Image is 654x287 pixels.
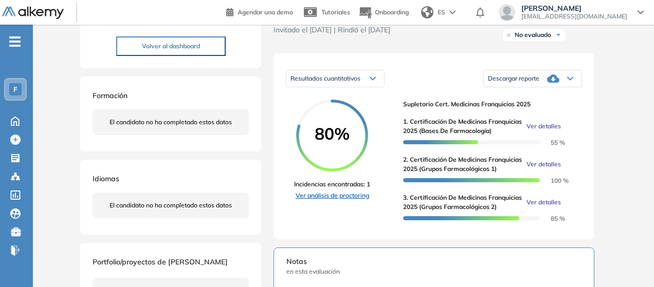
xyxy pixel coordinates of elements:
[321,8,350,16] span: Tutoriales
[93,174,119,183] span: Idiomas
[488,74,539,83] span: Descargar reporte
[116,36,226,56] button: Volver al dashboard
[515,31,551,39] span: No evaluado
[93,257,228,266] span: Portfolio/proyectos de [PERSON_NAME]
[538,139,565,146] span: 55 %
[522,160,561,169] button: Ver detalles
[358,2,409,24] button: Onboarding
[526,122,561,131] span: Ver detalles
[526,160,561,169] span: Ver detalles
[403,155,522,174] span: 2. Certificación de Medicinas Franquicias 2025 (Grupos Farmacológicos 1)
[403,117,522,136] span: 1. Certificación de Medicinas Franquicias 2025 (Bases de Farmacología)
[438,8,445,17] span: ES
[538,215,565,222] span: 85 %
[449,10,456,14] img: arrow
[421,6,433,18] img: world
[375,8,409,16] span: Onboarding
[238,8,293,16] span: Agendar una demo
[110,201,232,210] span: El candidato no ha completado estos datos
[110,118,232,127] span: El candidato no ha completado estos datos
[286,256,582,267] span: Notas
[93,91,128,100] span: Formación
[2,7,64,20] img: Logo
[9,41,21,43] i: -
[521,12,627,21] span: [EMAIL_ADDRESS][DOMAIN_NAME]
[226,5,293,17] a: Agendar una demo
[294,191,370,200] a: Ver análisis de proctoring
[522,122,561,131] button: Ver detalles
[13,85,17,93] span: F
[555,32,561,38] img: Ícono de flecha
[274,25,443,35] span: Invitado el [DATE] | Rindió el [DATE]
[290,74,360,82] span: Resultados cuantitativos
[294,180,370,189] span: Incidencias encontradas: 1
[403,100,574,109] span: Supletorio Cert. Medicinas Franquicias 2025
[296,125,368,142] span: 80%
[403,193,522,212] span: 3. Certificación de Medicinas Franquicias 2025 (Grupos Farmacológicos 2)
[522,198,561,207] button: Ver detalles
[521,4,627,12] span: [PERSON_NAME]
[538,177,569,184] span: 100 %
[286,267,582,276] span: en esta evaluación
[526,198,561,207] span: Ver detalles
